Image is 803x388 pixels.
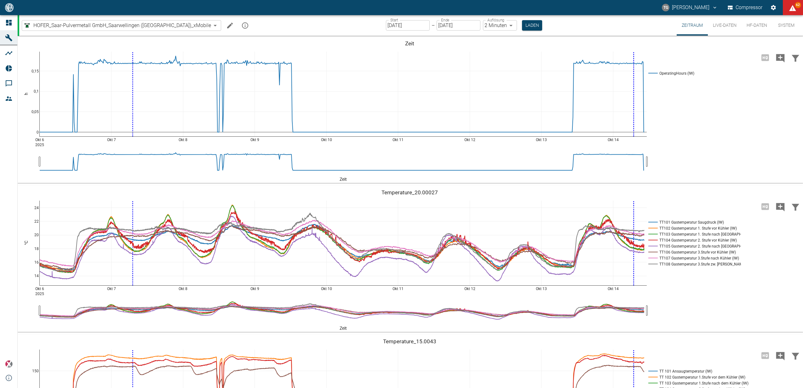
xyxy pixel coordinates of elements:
div: 2 Minuten [483,20,517,31]
button: Live-Daten [708,15,742,36]
button: Einstellungen [768,2,779,13]
span: Hohe Auflösung nur für Zeiträume von <3 Tagen verfügbar [758,54,773,60]
button: Compressor [726,2,764,13]
label: Start [390,17,398,23]
button: Daten filtern [788,49,803,66]
img: logo [4,3,14,12]
a: HOFER_Saar-Pulvermetall GmbH_Saarwellingen ([GEOGRAPHIC_DATA])_xMobile [23,22,211,29]
div: TG [662,4,669,11]
span: 62 [795,2,801,8]
button: mission info [239,19,251,32]
input: DD.MM.YYYY [437,20,480,31]
button: Kommentar hinzufügen [773,49,788,66]
button: Kommentar hinzufügen [773,198,788,215]
button: HF-Daten [742,15,772,36]
button: System [772,15,800,36]
button: Daten filtern [788,347,803,364]
button: Laden [522,20,542,31]
p: – [432,22,435,29]
label: Auflösung [487,17,504,23]
button: Kommentar hinzufügen [773,347,788,364]
span: Hohe Auflösung nur für Zeiträume von <3 Tagen verfügbar [758,352,773,358]
label: Ende [441,17,449,23]
button: Zeitraum [677,15,708,36]
button: thomas.gregoir@neuman-esser.com [661,2,719,13]
img: Xplore Logo [5,360,13,368]
button: Daten filtern [788,198,803,215]
span: HOFER_Saar-Pulvermetall GmbH_Saarwellingen ([GEOGRAPHIC_DATA])_xMobile [33,22,211,29]
button: Machine bearbeiten [224,19,236,32]
input: DD.MM.YYYY [386,20,430,31]
span: Hohe Auflösung nur für Zeiträume von <3 Tagen verfügbar [758,203,773,209]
